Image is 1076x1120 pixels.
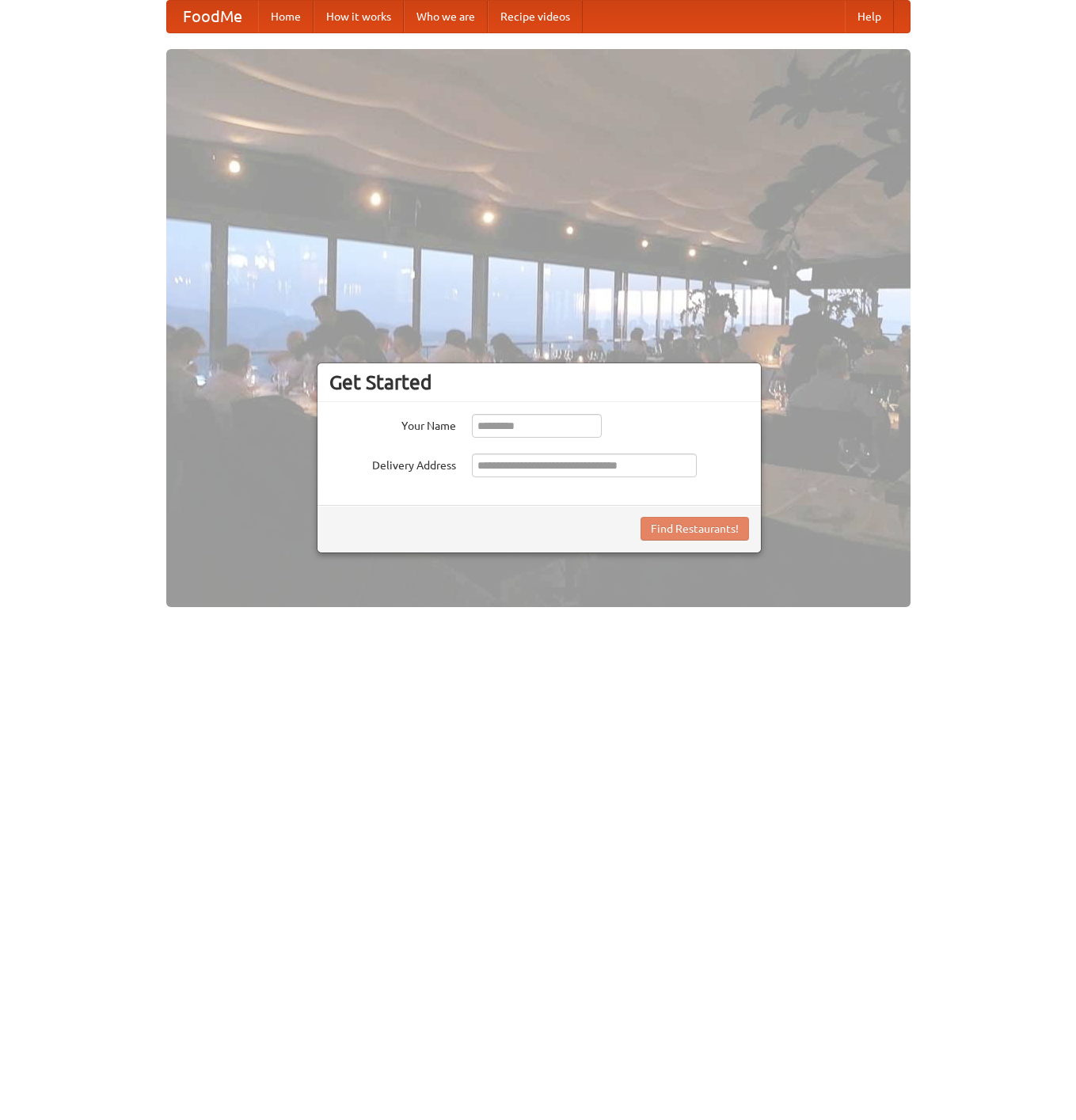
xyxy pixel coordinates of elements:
[314,1,404,32] a: How it works
[641,517,749,541] button: Find Restaurants!
[404,1,488,32] a: Who we are
[258,1,314,32] a: Home
[329,414,456,434] label: Your Name
[845,1,894,32] a: Help
[329,454,456,473] label: Delivery Address
[167,1,258,32] a: FoodMe
[488,1,583,32] a: Recipe videos
[329,370,749,394] h3: Get Started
